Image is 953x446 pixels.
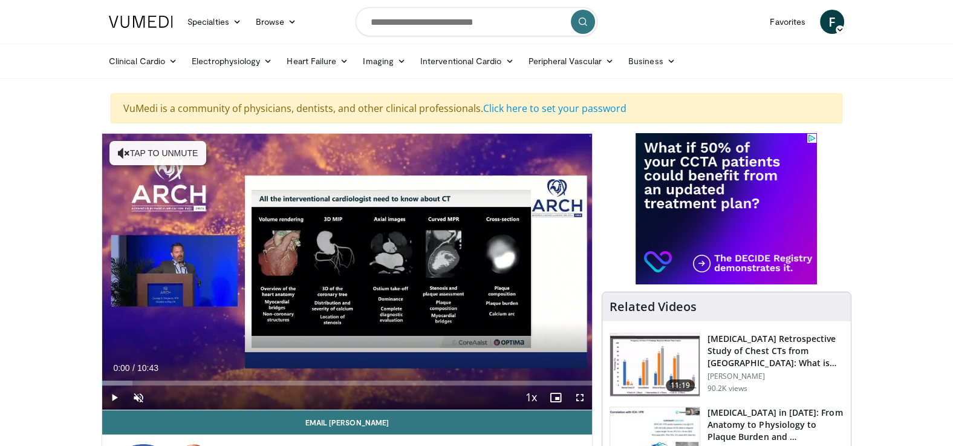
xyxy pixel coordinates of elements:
span: / [132,363,135,373]
a: F [820,10,844,34]
a: 11:19 [MEDICAL_DATA] Retrospective Study of Chest CTs from [GEOGRAPHIC_DATA]: What is the Re… [PE... [610,333,844,397]
button: Play [102,385,126,410]
video-js: Video Player [102,134,592,410]
a: Click here to set your password [483,102,626,115]
a: Interventional Cardio [413,49,521,73]
button: Fullscreen [568,385,592,410]
iframe: Advertisement [636,133,817,284]
a: Peripheral Vascular [521,49,621,73]
button: Enable picture-in-picture mode [544,385,568,410]
button: Playback Rate [519,385,544,410]
input: Search topics, interventions [356,7,597,36]
button: Tap to unmute [109,141,206,165]
button: Unmute [126,385,151,410]
h3: [MEDICAL_DATA] in [DATE]: From Anatomy to Physiology to Plaque Burden and … [707,407,844,443]
h3: [MEDICAL_DATA] Retrospective Study of Chest CTs from [GEOGRAPHIC_DATA]: What is the Re… [707,333,844,369]
span: 0:00 [113,363,129,373]
a: Email [PERSON_NAME] [102,410,592,435]
a: Browse [249,10,304,34]
a: Heart Failure [279,49,356,73]
a: Specialties [180,10,249,34]
a: Favorites [763,10,813,34]
div: Progress Bar [102,381,592,385]
img: c2eb46a3-50d3-446d-a553-a9f8510c7760.150x105_q85_crop-smart_upscale.jpg [610,333,700,396]
p: [PERSON_NAME] [707,372,844,381]
a: Imaging [356,49,413,73]
a: Electrophysiology [184,49,279,73]
a: Clinical Cardio [102,49,184,73]
img: VuMedi Logo [109,16,173,28]
h4: Related Videos [610,300,697,314]
span: 10:43 [137,363,158,373]
a: Business [621,49,683,73]
span: 11:19 [666,379,695,392]
div: VuMedi is a community of physicians, dentists, and other clinical professionals. [111,93,842,123]
p: 90.2K views [707,384,747,393]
